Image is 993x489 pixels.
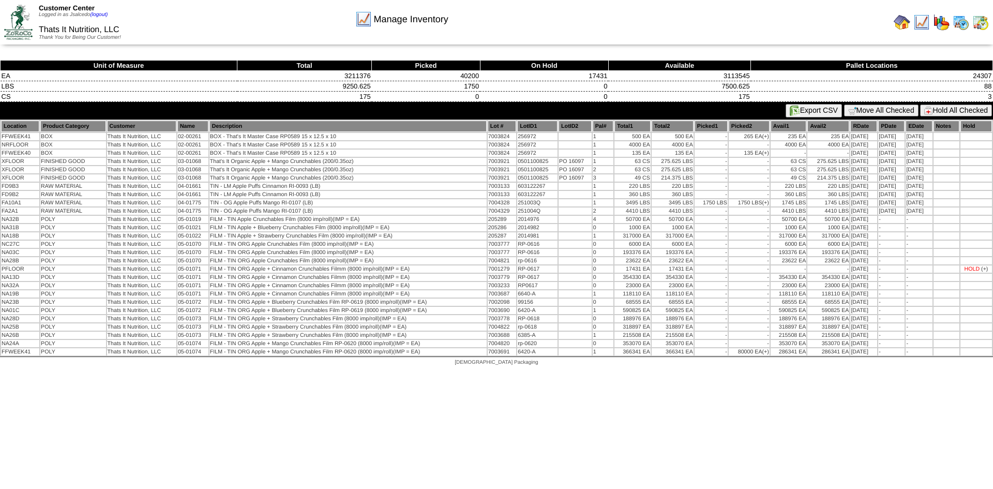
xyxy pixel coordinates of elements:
img: excel.gif [790,106,800,116]
td: 251003Q [517,199,558,206]
img: calendarinout.gif [972,14,989,31]
td: [DATE] [878,158,905,165]
td: TIN - LM Apple Puffs Cinnamon RI-0093 (LB) [209,183,487,190]
td: - [729,183,770,190]
td: POLY [40,224,106,231]
td: 7003777 [488,241,516,248]
td: BOX [40,150,106,157]
button: Move All Checked [844,105,919,116]
td: PO 16097 [559,158,592,165]
td: [DATE] [878,183,905,190]
span: Customer Center [39,4,95,12]
td: 603122267 [517,183,558,190]
td: 02-00261 [177,133,208,140]
td: 220 LBS [807,183,849,190]
td: Thats It Nutrition, LLC [107,141,176,149]
th: Pallet Locations [751,61,993,71]
td: - [695,224,728,231]
td: 256972 [517,133,558,140]
div: (+) [762,134,769,140]
td: FINISHED GOOD [40,174,106,182]
th: Pal# [593,121,614,132]
td: 3 [593,174,614,182]
td: 135 EA [614,150,651,157]
td: 7003133 [488,191,516,198]
td: 4000 EA [771,141,807,149]
td: [DATE] [878,150,905,157]
td: FILM - TIN ORG Apple Crunchables Film (8000 imp/roll)(IMP = EA) [209,241,487,248]
th: Location [1,121,39,132]
td: - [695,141,728,149]
td: Thats It Nutrition, LLC [107,199,176,206]
div: (+) [762,150,769,156]
td: 3211376 [237,71,372,81]
td: RAW MATERIAL [40,208,106,215]
td: FINISHED GOOD [40,166,106,173]
th: Lot # [488,121,516,132]
td: - [729,224,770,231]
td: 40200 [372,71,480,81]
td: 4410 LBS [807,208,849,215]
td: That's It Organic Apple + Mango Crunchables (200/0.35oz) [209,158,487,165]
td: [DATE] [906,174,932,182]
td: - [729,158,770,165]
td: BOX [40,141,106,149]
td: 1750 [372,81,480,92]
th: Total [237,61,372,71]
td: 1000 EA [614,224,651,231]
td: 50700 EA [807,216,849,223]
td: Thats It Nutrition, LLC [107,183,176,190]
td: 500 EA [652,133,694,140]
td: 220 LBS [614,183,651,190]
span: Logged in as Jsalcedo [39,12,108,18]
td: 50700 EA [614,216,651,223]
td: 63 CS [771,166,807,173]
td: [DATE] [878,208,905,215]
td: [DATE] [906,183,932,190]
td: 03-01068 [177,174,208,182]
td: 3 [751,92,993,102]
td: NC27C [1,241,39,248]
td: RAW MATERIAL [40,183,106,190]
img: home.gif [894,14,910,31]
td: Thats It Nutrition, LLC [107,150,176,157]
td: 03-01068 [177,158,208,165]
td: NRFLOOR [1,141,39,149]
td: 1 [593,191,614,198]
td: 2014976 [517,216,558,223]
td: 220 LBS [771,183,807,190]
span: Thank You for Being Our Customer! [39,35,121,40]
td: - [695,166,728,173]
td: - [807,150,849,157]
td: PO 16097 [559,174,592,182]
td: - [695,183,728,190]
td: 275.625 LBS [652,158,694,165]
td: 1000 EA [771,224,807,231]
td: 4000 EA [807,141,849,149]
td: [DATE] [850,183,877,190]
td: 04-01661 [177,183,208,190]
td: 17431 [480,71,608,81]
img: line_graph.gif [355,11,372,27]
th: Picked1 [695,121,728,132]
td: 02-00261 [177,150,208,157]
td: 88 [751,81,993,92]
td: - [906,216,932,223]
td: 1 [593,183,614,190]
td: NA31B [1,224,39,231]
td: [DATE] [850,232,877,240]
td: 275.625 LBS [807,166,849,173]
td: 205286 [488,224,516,231]
td: 603122267 [517,191,558,198]
td: Thats It Nutrition, LLC [107,216,176,223]
td: 275.625 LBS [807,158,849,165]
td: FD9B2 [1,191,39,198]
th: Unit of Measure [1,61,237,71]
td: XFLOOR [1,174,39,182]
td: 256972 [517,141,558,149]
td: 50700 EA [652,216,694,223]
td: [DATE] [878,166,905,173]
td: POLY [40,241,106,248]
td: POLY [40,216,106,223]
td: 0501100825 [517,166,558,173]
